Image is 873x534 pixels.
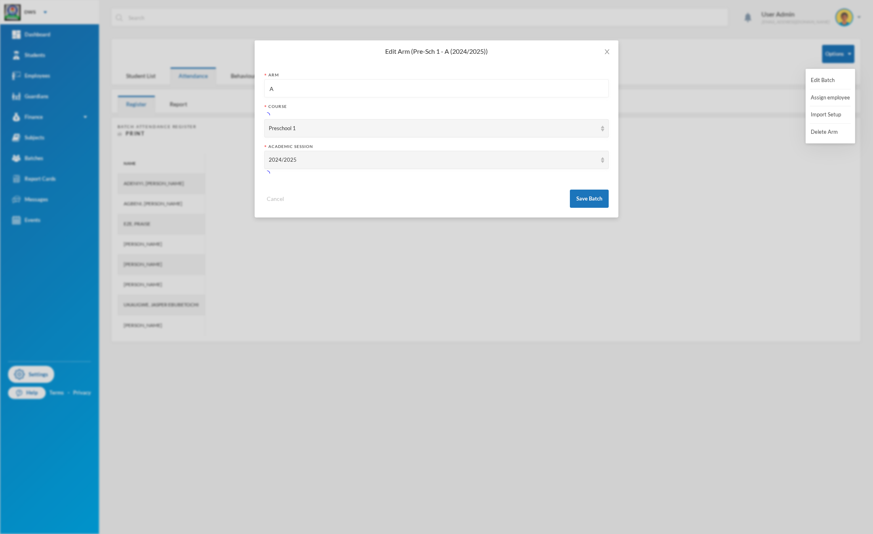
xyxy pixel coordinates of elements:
div: Edit Arm (Pre-Sch 1 - A (2024/2025)) [264,47,609,56]
i: icon: loading [264,171,270,176]
button: Import Setup [810,108,842,122]
div: 2024/2025 [269,156,597,164]
i: icon: close [604,49,610,55]
button: Save Batch [570,190,609,208]
i: icon: loading [264,112,270,118]
button: Delete Arm [810,125,842,139]
div: Preschool 1 [269,125,597,133]
button: Edit Batch [810,73,842,88]
button: Cancel [264,194,287,203]
div: Arm [264,72,609,78]
div: Academic Session [264,144,609,150]
button: Close [596,40,618,63]
button: Assign employee [810,91,851,105]
div: Course [264,103,609,110]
